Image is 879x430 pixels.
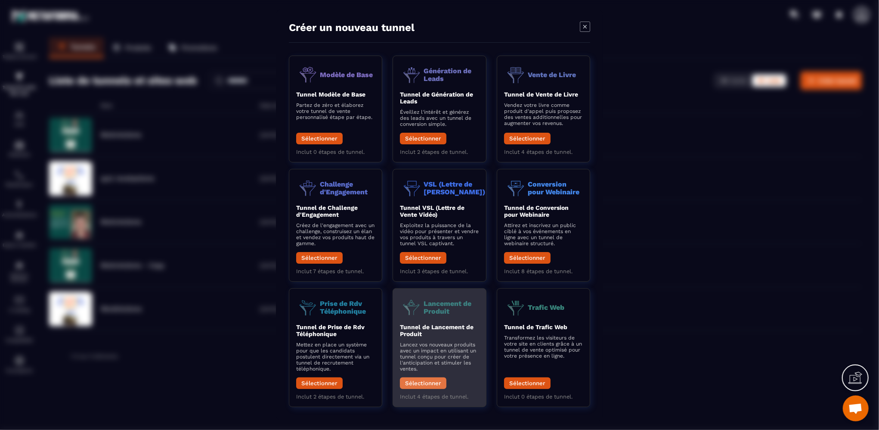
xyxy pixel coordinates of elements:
[424,300,479,315] p: Lancement de Produit
[504,204,569,218] b: Tunnel de Conversion pour Webinaire
[843,396,869,421] div: Ouvrir le chat
[504,133,551,144] button: Sélectionner
[424,67,479,82] p: Génération de Leads
[400,393,479,400] p: Inclut 4 étapes de tunnel.
[504,102,583,126] p: Vendez votre livre comme produit d'appel puis proposez des ventes additionnelles pour augmenter v...
[320,181,375,196] p: Challenge d'Engagement
[504,335,583,359] p: Transformez les visiteurs de votre site en clients grâce à un tunnel de vente optimisé pour votre...
[296,63,320,87] img: funnel-objective-icon
[400,204,464,218] b: Tunnel VSL (Lettre de Vente Vidéo)
[320,300,375,315] p: Prise de Rdv Téléphonique
[296,393,375,400] p: Inclut 2 étapes de tunnel.
[504,377,551,389] button: Sélectionner
[296,342,375,372] p: Mettez en place un système pour que les candidats postulent directement via un tunnel de recrutem...
[504,252,551,264] button: Sélectionner
[296,222,375,246] p: Créez de l'engagement avec un challenge, construisez un élan et vendez vos produits haut de gamme.
[528,71,576,79] p: Vente de Livre
[296,176,320,200] img: funnel-objective-icon
[424,181,485,196] p: VSL (Lettre de [PERSON_NAME])
[528,181,583,196] p: Conversion pour Webinaire
[400,222,479,246] p: Exploitez la puissance de la vidéo pour présenter et vendre vos produits à travers un tunnel VSL ...
[296,252,343,264] button: Sélectionner
[400,176,424,200] img: funnel-objective-icon
[528,304,564,312] p: Trafic Web
[504,393,583,400] p: Inclut 0 étapes de tunnel.
[289,22,415,34] h4: Créer un nouveau tunnel
[504,149,583,155] p: Inclut 4 étapes de tunnel.
[400,342,479,372] p: Lancez vos nouveaux produits avec un impact en utilisant un tunnel conçu pour créer de l'anticipa...
[400,91,473,105] b: Tunnel de Génération de Leads
[504,324,567,330] b: Tunnel de Trafic Web
[296,133,343,144] button: Sélectionner
[400,252,446,264] button: Sélectionner
[296,149,375,155] p: Inclut 0 étapes de tunnel.
[296,91,365,98] b: Tunnel Modèle de Base
[504,63,528,87] img: funnel-objective-icon
[400,63,424,87] img: funnel-objective-icon
[400,133,446,144] button: Sélectionner
[504,222,583,246] p: Attirez et inscrivez un public ciblé à vos événements en ligne avec un tunnel de webinaire struct...
[504,296,528,319] img: funnel-objective-icon
[504,176,528,200] img: funnel-objective-icon
[504,91,578,98] b: Tunnel de Vente de Livre
[400,377,446,389] button: Sélectionner
[320,71,373,79] p: Modèle de Base
[400,296,424,319] img: funnel-objective-icon
[296,324,365,337] b: Tunnel de Prise de Rdv Téléphonique
[400,324,474,337] b: Tunnel de Lancement de Produit
[400,109,479,127] p: Éveillez l'intérêt et générez des leads avec un tunnel de conversion simple.
[400,149,479,155] p: Inclut 2 étapes de tunnel.
[296,204,358,218] b: Tunnel de Challenge d'Engagement
[400,268,479,274] p: Inclut 3 étapes de tunnel.
[504,268,583,274] p: Inclut 8 étapes de tunnel.
[296,268,375,274] p: Inclut 7 étapes de tunnel.
[296,377,343,389] button: Sélectionner
[296,102,375,120] p: Partez de zéro et élaborez votre tunnel de vente personnalisé étape par étape.
[296,296,320,319] img: funnel-objective-icon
